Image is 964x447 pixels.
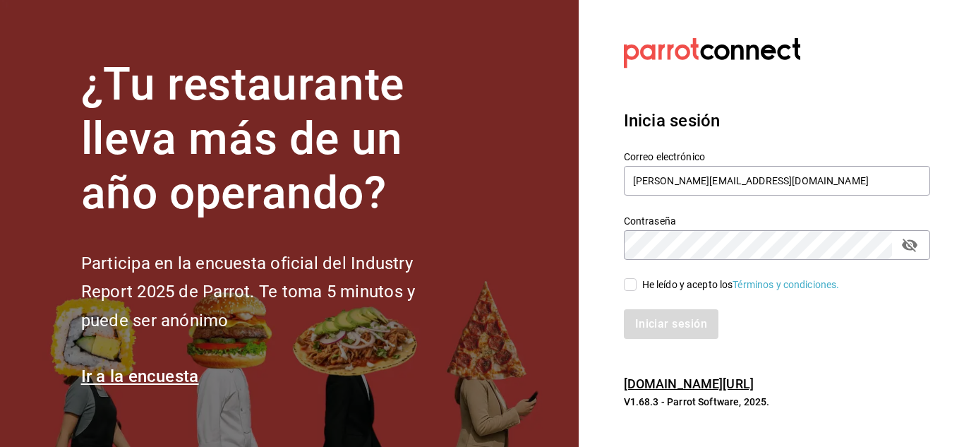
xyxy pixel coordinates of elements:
[624,395,930,409] p: V1.68.3 - Parrot Software, 2025.
[624,376,754,391] a: [DOMAIN_NAME][URL]
[624,108,930,133] h3: Inicia sesión
[81,58,462,220] h1: ¿Tu restaurante lleva más de un año operando?
[624,166,930,196] input: Ingresa tu correo electrónico
[898,233,922,257] button: passwordField
[81,249,462,335] h2: Participa en la encuesta oficial del Industry Report 2025 de Parrot. Te toma 5 minutos y puede se...
[81,366,199,386] a: Ir a la encuesta
[624,216,930,226] label: Contraseña
[624,152,930,162] label: Correo electrónico
[642,278,840,292] div: He leído y acepto los
[733,279,839,290] a: Términos y condiciones.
